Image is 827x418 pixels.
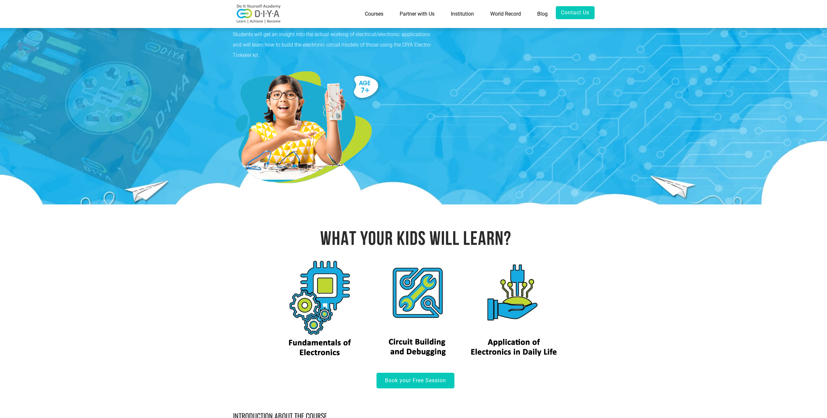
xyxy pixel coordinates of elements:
[377,373,454,388] a: Book your Free Session
[233,4,285,24] img: logo-v2.png
[233,29,440,61] div: Students will get an insight into the actual working of electrical/electronic applications and wi...
[391,6,443,22] a: Partner with Us
[357,6,391,22] a: Courses
[264,215,563,362] img: course-10-1-2021080595855.png
[443,6,482,22] a: Institution
[233,71,383,183] img: banner-mobile-product-20210729104521.png
[556,6,595,19] a: Contact Us
[529,6,556,22] a: Blog
[482,6,529,22] a: World Record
